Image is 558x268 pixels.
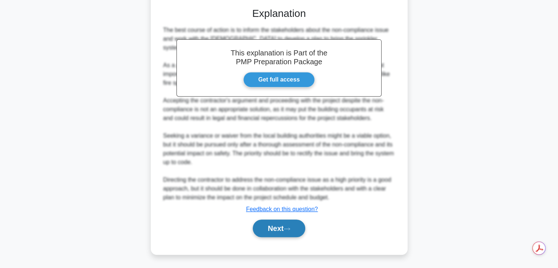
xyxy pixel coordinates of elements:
a: Get full access [243,72,315,87]
button: Next [253,220,305,237]
div: The best course of action is to inform the stakeholders about the non-compliance issue and work w... [163,26,395,202]
h3: Explanation [165,7,394,20]
a: Feedback on this question? [246,206,318,212]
